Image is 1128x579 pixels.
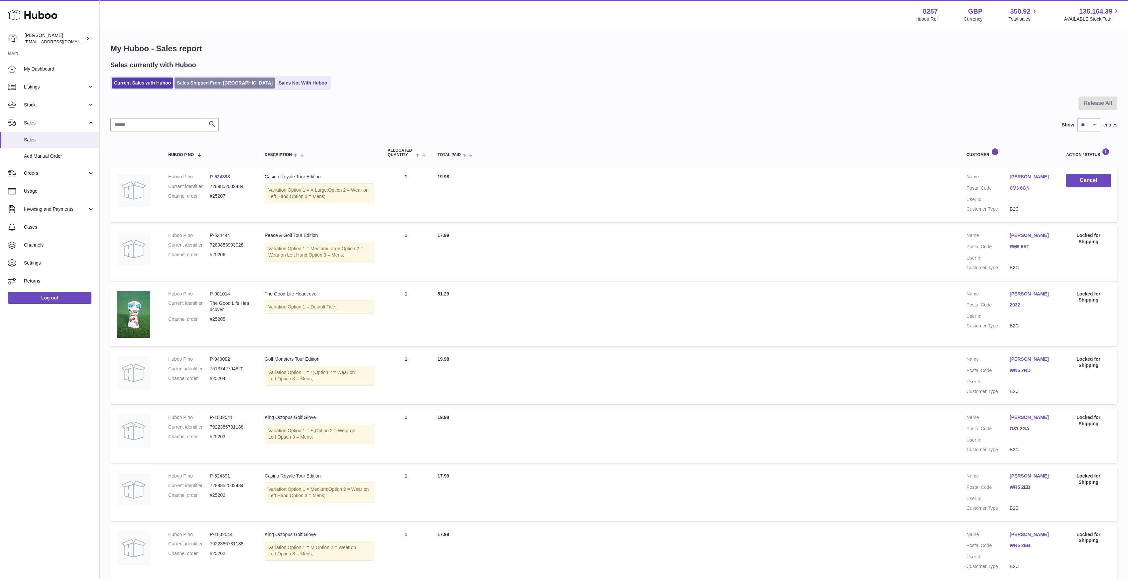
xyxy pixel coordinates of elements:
[1066,232,1111,245] div: Locked for Shipping
[1010,265,1053,271] dd: B2C
[966,265,1010,271] dt: Customer Type
[964,16,983,22] div: Currency
[966,196,1010,203] dt: User Id
[110,43,1117,54] h1: My Huboo - Sales report
[210,482,251,489] dd: 7289852002484
[210,300,251,313] dd: The Good Life Headcover
[8,34,18,44] img: don@skinsgolf.com
[168,291,210,297] dt: Huboo P no
[168,424,210,430] dt: Current identifier
[966,356,1010,364] dt: Name
[1010,447,1053,453] dd: B2C
[268,486,369,498] span: Option 2 = Wear on Left Hand;
[966,495,1010,502] dt: User Id
[24,102,87,108] span: Stock
[210,183,251,190] dd: 7289852002484
[268,370,355,381] span: Option 2 = Wear on Left;
[265,174,374,180] div: Casino Royale Tour Edition
[276,78,329,89] a: Sales Not With Huboo
[168,375,210,382] dt: Channel order
[112,78,173,89] a: Current Sales with Huboo
[24,66,94,72] span: My Dashboard
[1010,7,1030,16] span: 350.92
[1066,473,1111,485] div: Locked for Shipping
[1010,244,1053,250] a: RM9 6AT
[966,206,1010,212] dt: Customer Type
[117,232,150,266] img: no-photo.jpg
[168,434,210,440] dt: Channel order
[966,426,1010,434] dt: Postal Code
[168,366,210,372] dt: Current identifier
[210,531,251,538] dd: P-1032544
[1010,174,1053,180] a: [PERSON_NAME]
[966,174,1010,182] dt: Name
[265,531,374,538] div: King Octopus Golf Glove
[966,323,1010,329] dt: Customer Type
[966,542,1010,550] dt: Postal Code
[966,505,1010,511] dt: Customer Type
[290,493,325,498] span: Option 3 = Mens;
[24,120,87,126] span: Sales
[381,284,431,346] td: 1
[168,252,210,258] dt: Channel order
[1066,174,1111,187] button: Cancel
[168,232,210,239] dt: Huboo P no
[265,232,374,239] div: Peace & Golf Tour Edition
[966,367,1010,375] dt: Postal Code
[388,148,414,157] span: ALLOCATED Quantity
[175,78,275,89] a: Sales Shipped From [GEOGRAPHIC_DATA]
[168,356,210,362] dt: Huboo P no
[117,473,150,506] img: no-photo.jpg
[265,366,374,386] div: Variation:
[1010,531,1053,538] a: [PERSON_NAME]
[168,550,210,557] dt: Channel order
[381,466,431,521] td: 1
[438,153,461,157] span: Total paid
[1010,388,1053,395] dd: B2C
[265,183,374,203] div: Variation:
[168,183,210,190] dt: Current identifier
[265,242,374,262] div: Variation:
[24,224,94,230] span: Cases
[24,137,94,143] span: Sales
[1010,414,1053,421] a: [PERSON_NAME]
[1010,426,1053,432] a: G31 2GA
[1010,291,1053,297] a: [PERSON_NAME]
[210,291,251,297] dd: P-901014
[966,232,1010,240] dt: Name
[168,300,210,313] dt: Current identifier
[381,349,431,405] td: 1
[24,170,87,176] span: Orders
[288,304,336,309] span: Option 1 = Default Title;
[210,242,251,248] dd: 7289853903028
[966,313,1010,319] dt: User Id
[438,415,449,420] span: 19.98
[966,554,1010,560] dt: User Id
[210,473,251,479] dd: P-524391
[168,193,210,199] dt: Channel order
[210,356,251,362] dd: P-949082
[1010,323,1053,329] dd: B2C
[168,242,210,248] dt: Current identifier
[966,185,1010,193] dt: Postal Code
[24,242,94,248] span: Channels
[24,278,94,284] span: Returns
[1062,122,1074,128] label: Show
[168,492,210,498] dt: Channel order
[1064,7,1120,22] a: 135,164.39 AVAILABLE Stock Total
[265,482,374,502] div: Variation:
[966,388,1010,395] dt: Customer Type
[117,356,150,389] img: no-photo.jpg
[210,434,251,440] dd: #25203
[1066,356,1111,369] div: Locked for Shipping
[1064,16,1120,22] span: AVAILABLE Stock Total
[438,233,449,238] span: 17.99
[25,32,84,45] div: [PERSON_NAME]
[1008,16,1038,22] span: Total sales
[210,366,251,372] dd: 7513742704820
[1010,484,1053,490] a: WR5 2EB
[1008,7,1038,22] a: 350.92 Total sales
[8,292,91,304] a: Log out
[966,473,1010,481] dt: Name
[265,300,374,314] div: Variation:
